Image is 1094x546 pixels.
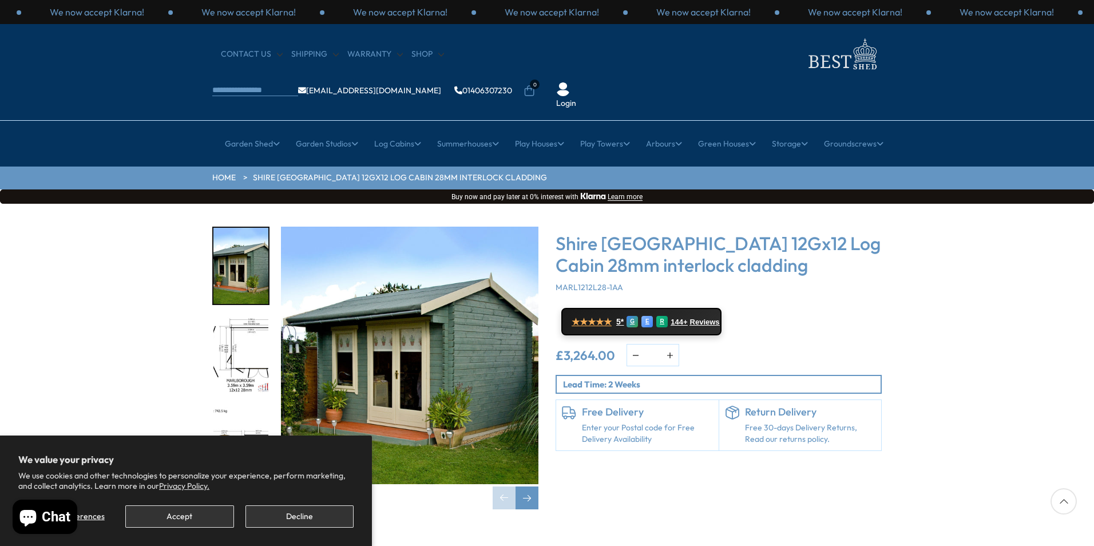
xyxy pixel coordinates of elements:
[824,129,883,158] a: Groundscrews
[772,129,808,158] a: Storage
[213,407,268,483] img: 12x12MarlboroughOPTELEVATIONSMMFT28mmTEMP_a041115d-193e-4c00-ba7d-347e4517689d_200x200.jpg
[298,86,441,94] a: [EMAIL_ADDRESS][DOMAIN_NAME]
[411,49,444,60] a: Shop
[212,406,269,484] div: 3 / 18
[960,6,1054,18] p: We now accept Klarna!
[646,129,682,158] a: Arbours
[656,6,751,18] p: We now accept Klarna!
[580,129,630,158] a: Play Towers
[173,6,324,18] div: 3 / 3
[561,308,722,335] a: ★★★★★ 5* G E R 144+ Reviews
[253,172,547,184] a: Shire [GEOGRAPHIC_DATA] 12Gx12 Log Cabin 28mm interlock cladding
[245,505,354,528] button: Decline
[656,316,668,327] div: R
[125,505,233,528] button: Accept
[556,349,615,362] ins: £3,264.00
[516,486,538,509] div: Next slide
[476,6,628,18] div: 2 / 3
[291,49,339,60] a: Shipping
[296,129,358,158] a: Garden Studios
[582,422,713,445] a: Enter your Postal code for Free Delivery Availability
[18,454,354,465] h2: We value your privacy
[628,6,779,18] div: 3 / 3
[212,316,269,395] div: 2 / 18
[374,129,421,158] a: Log Cabins
[698,129,756,158] a: Green Houses
[212,172,236,184] a: HOME
[745,422,876,445] p: Free 30-days Delivery Returns, Read our returns policy.
[582,406,713,418] h6: Free Delivery
[213,318,268,394] img: 12x12MarlboroughOPTFLOORPLANMFT28mmTEMP_5a83137f-d55f-493c-9331-6cd515c54ccf_200x200.jpg
[556,98,576,109] a: Login
[9,500,81,537] inbox-online-store-chat: Shopify online store chat
[530,80,540,89] span: 0
[18,470,354,491] p: We use cookies and other technologies to personalize your experience, perform marketing, and coll...
[201,6,296,18] p: We now accept Klarna!
[437,129,499,158] a: Summerhouses
[745,406,876,418] h6: Return Delivery
[572,316,612,327] span: ★★★★★
[493,486,516,509] div: Previous slide
[690,318,720,327] span: Reviews
[50,6,144,18] p: We now accept Klarna!
[802,35,882,73] img: logo
[556,232,882,276] h3: Shire [GEOGRAPHIC_DATA] 12Gx12 Log Cabin 28mm interlock cladding
[454,86,512,94] a: 01406307230
[671,318,687,327] span: 144+
[556,82,570,96] img: User Icon
[556,282,623,292] span: MARL1212L28-1AA
[212,227,269,305] div: 1 / 18
[225,129,280,158] a: Garden Shed
[21,6,173,18] div: 2 / 3
[221,49,283,60] a: CONTACT US
[779,6,931,18] div: 1 / 3
[213,228,268,304] img: Marlborough_7_77ba1181-c18a-42db-b353-ae209a9c9980_200x200.jpg
[931,6,1083,18] div: 2 / 3
[281,227,538,484] img: Shire Marlborough 12Gx12 Log Cabin 28mm interlock cladding - Best Shed
[627,316,638,327] div: G
[324,6,476,18] div: 1 / 3
[353,6,447,18] p: We now accept Klarna!
[347,49,403,60] a: Warranty
[505,6,599,18] p: We now accept Klarna!
[515,129,564,158] a: Play Houses
[159,481,209,491] a: Privacy Policy.
[641,316,653,327] div: E
[808,6,902,18] p: We now accept Klarna!
[281,227,538,509] div: 1 / 18
[563,378,881,390] p: Lead Time: 2 Weeks
[524,85,535,97] a: 0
